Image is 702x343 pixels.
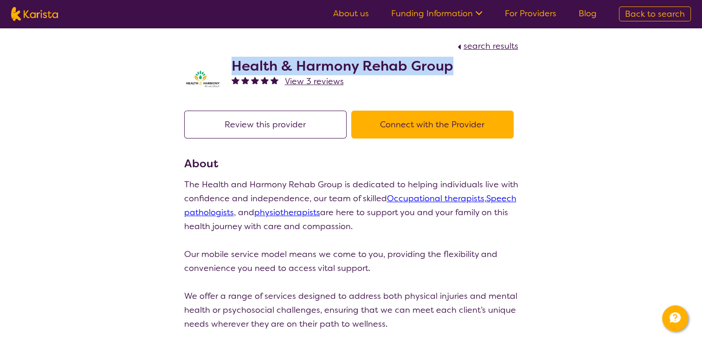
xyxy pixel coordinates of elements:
[254,207,320,218] a: physiotherapists
[184,289,518,331] p: We offer a range of services designed to address both physical injuries and mental health or psyc...
[184,69,221,88] img: ztak9tblhgtrn1fit8ap.png
[11,7,58,21] img: Karista logo
[184,155,518,172] h3: About
[464,40,518,52] span: search results
[391,8,483,19] a: Funding Information
[285,76,344,87] span: View 3 reviews
[251,76,259,84] img: fullstar
[387,193,484,204] a: Occupational therapists
[270,76,278,84] img: fullstar
[232,58,453,74] h2: Health & Harmony Rehab Group
[619,7,691,21] a: Back to search
[184,119,351,130] a: Review this provider
[455,40,518,52] a: search results
[232,76,239,84] img: fullstar
[241,76,249,84] img: fullstar
[662,305,688,331] button: Channel Menu
[184,111,347,139] button: Review this provider
[333,8,369,19] a: About us
[351,119,518,130] a: Connect with the Provider
[184,247,518,275] p: Our mobile service model means we come to you, providing the flexibility and convenience you need...
[625,8,685,20] span: Back to search
[505,8,556,19] a: For Providers
[285,74,344,88] a: View 3 reviews
[351,111,514,139] button: Connect with the Provider
[261,76,269,84] img: fullstar
[579,8,597,19] a: Blog
[184,178,518,233] p: The Health and Harmony Rehab Group is dedicated to helping individuals live with confidence and i...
